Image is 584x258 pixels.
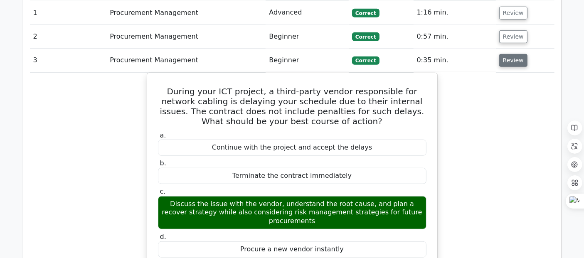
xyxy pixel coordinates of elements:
td: 2 [30,25,107,49]
td: Beginner [266,49,349,72]
span: d. [160,233,166,241]
button: Review [499,54,527,67]
button: Review [499,7,527,20]
td: Procurement Management [106,25,266,49]
span: a. [160,131,166,139]
td: 3 [30,49,107,72]
td: Procurement Management [106,49,266,72]
span: c. [160,187,166,195]
td: Advanced [266,1,349,25]
div: Discuss the issue with the vendor, understand the root cause, and plan a recover strategy while a... [158,196,426,229]
div: Continue with the project and accept the delays [158,140,426,156]
div: Procure a new vendor instantly [158,241,426,258]
span: Correct [352,9,379,17]
span: Correct [352,32,379,41]
td: Procurement Management [106,1,266,25]
td: 0:57 min. [414,25,496,49]
td: 1 [30,1,107,25]
span: Correct [352,57,379,65]
div: Terminate the contract immediately [158,168,426,184]
h5: During your ICT project, a third-party vendor responsible for network cabling is delaying your sc... [157,86,427,126]
td: 1:16 min. [414,1,496,25]
button: Review [499,30,527,43]
span: b. [160,159,166,167]
td: Beginner [266,25,349,49]
td: 0:35 min. [414,49,496,72]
